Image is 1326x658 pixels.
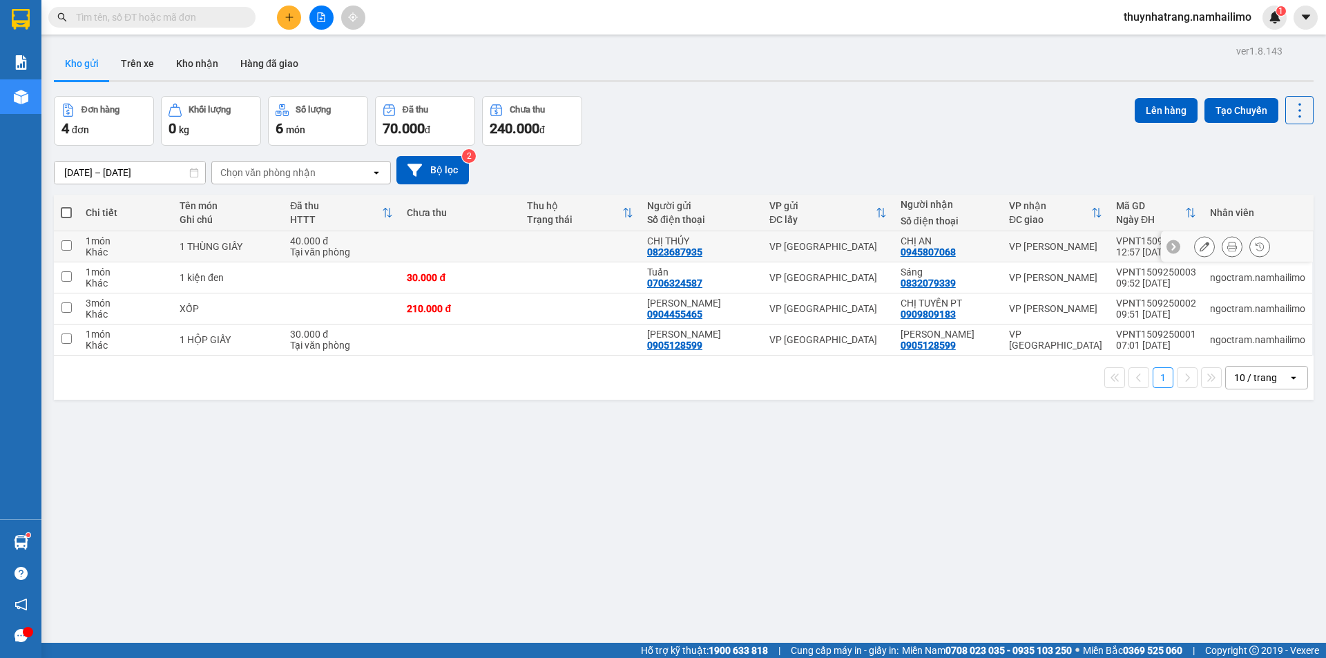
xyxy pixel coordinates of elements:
button: Số lượng6món [268,96,368,146]
div: Khác [86,340,166,351]
span: | [1193,643,1195,658]
div: CHỊ THỦY [647,235,756,246]
button: Kho nhận [165,47,229,80]
button: Lên hàng [1135,98,1198,123]
div: 1 HỘP GIẤY [180,334,276,345]
th: Toggle SortBy [283,195,400,231]
div: 0823687935 [647,246,702,258]
div: CHỊ TUYỀN PT [901,298,995,309]
div: Khác [86,278,166,289]
div: 30.000 đ [407,272,513,283]
button: aim [341,6,365,30]
div: XỐP [180,303,276,314]
div: ĐC lấy [769,214,876,225]
div: Người gửi [647,200,756,211]
span: 240.000 [490,120,539,137]
button: Tạo Chuyến [1204,98,1278,123]
span: message [15,629,28,642]
sup: 1 [1276,6,1286,16]
div: 1 THÙNG GIẤY [180,241,276,252]
span: đơn [72,124,89,135]
div: 0905128599 [901,340,956,351]
div: Đơn hàng [81,105,119,115]
div: 0945807068 [901,246,956,258]
th: Toggle SortBy [1109,195,1203,231]
button: Đã thu70.000đ [375,96,475,146]
span: | [778,643,780,658]
span: search [57,12,67,22]
div: Đã thu [290,200,382,211]
span: kg [179,124,189,135]
div: Số lượng [296,105,331,115]
div: 0909809183 [901,309,956,320]
div: 0832079339 [901,278,956,289]
div: CHỊ AN [901,235,995,246]
span: 4 [61,120,69,137]
button: Chưa thu240.000đ [482,96,582,146]
div: VP [GEOGRAPHIC_DATA] [1009,329,1102,351]
button: Kho gửi [54,47,110,80]
button: plus [277,6,301,30]
div: Khối lượng [189,105,231,115]
div: VPNT1509250002 [1116,298,1196,309]
div: 0905128599 [647,340,702,351]
span: ⚪️ [1075,648,1079,653]
div: 1 món [86,235,166,246]
img: icon-new-feature [1269,11,1281,23]
strong: 0708 023 035 - 0935 103 250 [945,645,1072,656]
div: Trạng thái [527,214,622,225]
button: Khối lượng0kg [161,96,261,146]
button: Trên xe [110,47,165,80]
div: Anh DUY [901,329,995,340]
div: Chưa thu [510,105,545,115]
img: warehouse-icon [14,90,28,104]
strong: 0369 525 060 [1123,645,1182,656]
div: Thu hộ [527,200,622,211]
div: 0904455465 [647,309,702,320]
span: notification [15,598,28,611]
div: 3 món [86,298,166,309]
span: thuynhatrang.namhailimo [1113,8,1262,26]
div: Số điện thoại [647,214,756,225]
div: ngoctram.namhailimo [1210,272,1305,283]
div: ver 1.8.143 [1236,43,1282,59]
div: VP [GEOGRAPHIC_DATA] [769,334,887,345]
div: Sửa đơn hàng [1194,236,1215,257]
div: HTTT [290,214,382,225]
div: VPNT1509250003 [1116,267,1196,278]
div: Ngày ĐH [1116,214,1185,225]
span: caret-down [1300,11,1312,23]
div: ngoctram.namhailimo [1210,303,1305,314]
svg: open [1288,372,1299,383]
div: VP gửi [769,200,876,211]
div: 40.000 đ [290,235,393,246]
div: Đã thu [403,105,428,115]
span: 1 [1278,6,1283,16]
div: VPNT1509250001 [1116,329,1196,340]
div: HÙNG HUYỀN [647,298,756,309]
strong: 1900 633 818 [709,645,768,656]
span: file-add [316,12,326,22]
div: 09:51 [DATE] [1116,309,1196,320]
div: Chi tiết [86,207,166,218]
span: món [286,124,305,135]
div: 1 kiện đen [180,272,276,283]
div: VP [GEOGRAPHIC_DATA] [769,272,887,283]
div: 09:52 [DATE] [1116,278,1196,289]
button: Đơn hàng4đơn [54,96,154,146]
button: Hàng đã giao [229,47,309,80]
div: Người nhận [901,199,995,210]
span: đ [539,124,545,135]
div: VP [GEOGRAPHIC_DATA] [769,241,887,252]
div: VP [GEOGRAPHIC_DATA] [769,303,887,314]
div: 12:57 [DATE] [1116,246,1196,258]
div: Tại văn phòng [290,340,393,351]
div: Tuấn [647,267,756,278]
span: 6 [276,120,283,137]
div: 30.000 đ [290,329,393,340]
sup: 2 [462,149,476,163]
div: ngoctram.namhailimo [1210,334,1305,345]
div: 10 / trang [1234,371,1277,385]
span: Cung cấp máy in - giấy in: [791,643,899,658]
div: ĐC giao [1009,214,1091,225]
